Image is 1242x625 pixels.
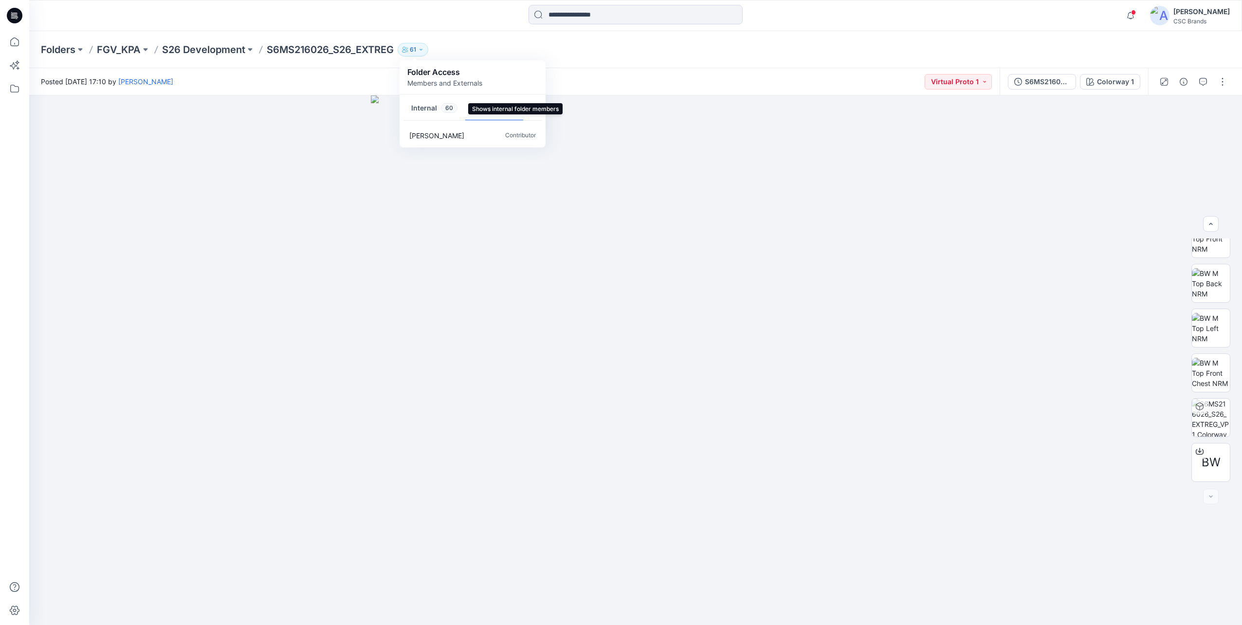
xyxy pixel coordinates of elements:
[1025,76,1070,87] div: S6MS216026_S26_EXTREG_VP1
[1150,6,1169,25] img: avatar
[407,78,482,88] p: Members and Externals
[371,95,900,625] img: eyJhbGciOiJIUzI1NiIsImtpZCI6IjAiLCJzbHQiOiJzZXMiLCJ0eXAiOiJKV1QifQ.eyJkYXRhIjp7InR5cGUiOiJzdG9yYW...
[465,96,523,121] button: External
[1080,74,1140,90] button: Colorway 1
[1192,399,1230,437] img: S6MS216026_S26_EXTREG_VP1 Colorway 1
[403,96,465,121] button: Internal
[41,76,173,87] span: Posted [DATE] 17:10 by
[267,43,394,56] p: S6MS216026_S26_EXTREG
[441,103,457,113] span: 60
[1173,6,1230,18] div: [PERSON_NAME]
[1192,268,1230,299] img: BW M Top Back NRM
[504,103,515,113] span: 1
[1008,74,1076,90] button: S6MS216026_S26_EXTREG_VP1
[1097,76,1134,87] div: Colorway 1
[1192,223,1230,254] img: BW M Top Front NRM
[410,44,416,55] p: 61
[1173,18,1230,25] div: CSC Brands
[41,43,75,56] a: Folders
[1192,313,1230,344] img: BW M Top Left NRM
[505,130,536,141] p: Contributor
[118,77,173,86] a: [PERSON_NAME]
[402,125,544,146] a: [PERSON_NAME]Contributor
[1192,358,1230,388] img: BW M Top Front Chest NRM
[409,130,464,141] p: Mijan Uddin
[97,43,141,56] a: FGV_KPA
[162,43,245,56] a: S26 Development
[1176,74,1191,90] button: Details
[398,43,428,56] button: 61
[1202,454,1221,471] span: BW
[407,66,482,78] p: Folder Access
